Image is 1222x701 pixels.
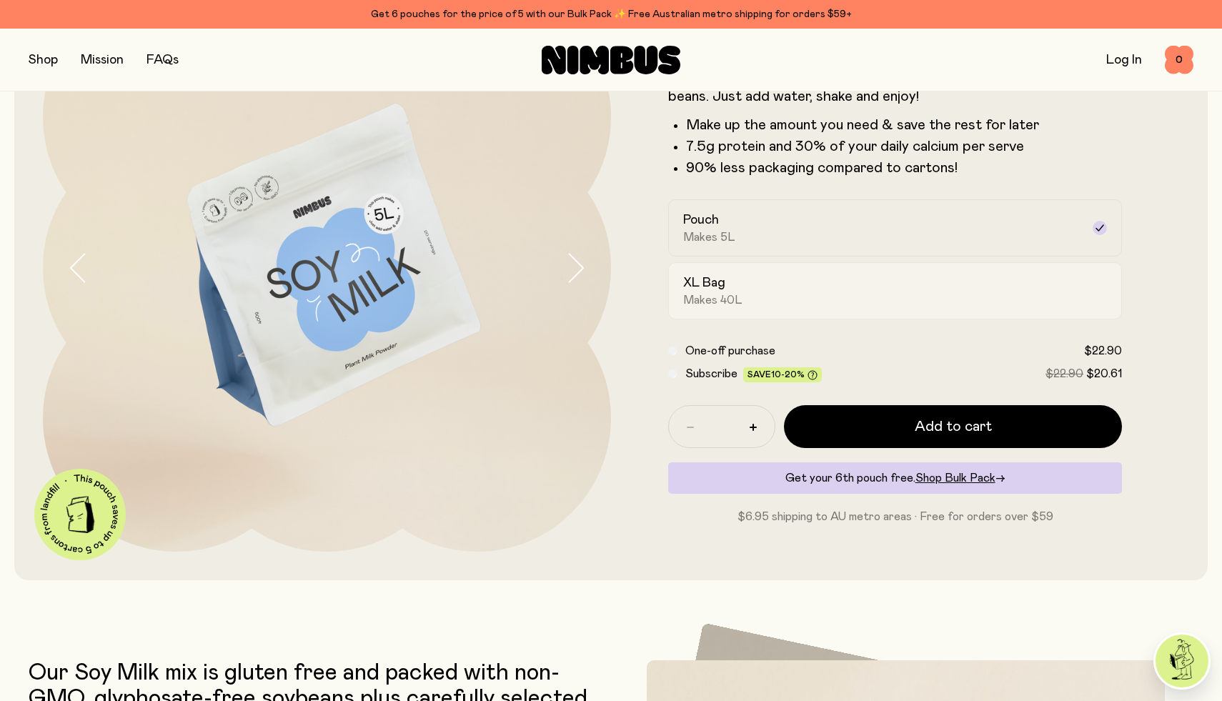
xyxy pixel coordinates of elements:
p: 90% less packaging compared to cartons! [686,159,1122,177]
span: One-off purchase [685,345,775,357]
span: 10-20% [771,370,805,379]
a: Log In [1106,54,1142,66]
h2: XL Bag [683,274,725,292]
span: Makes 40L [683,293,742,307]
h2: Pouch [683,212,719,229]
p: $6.95 shipping to AU metro areas · Free for orders over $59 [668,508,1122,525]
li: 7.5g protein and 30% of your daily calcium per serve [686,138,1122,155]
span: Makes 5L [683,230,735,244]
span: Save [747,370,818,381]
div: Get 6 pouches for the price of 5 with our Bulk Pack ✨ Free Australian metro shipping for orders $59+ [29,6,1193,23]
span: Subscribe [685,368,737,379]
a: Mission [81,54,124,66]
span: Add to cart [915,417,992,437]
button: Add to cart [784,405,1122,448]
button: 0 [1165,46,1193,74]
span: Shop Bulk Pack [915,472,995,484]
li: Make up the amount you need & save the rest for later [686,116,1122,134]
img: agent [1156,635,1208,687]
span: $22.90 [1084,345,1122,357]
a: Shop Bulk Pack→ [915,472,1005,484]
div: Get your 6th pouch free. [668,462,1122,494]
span: $20.61 [1086,368,1122,379]
span: $22.90 [1045,368,1083,379]
a: FAQs [146,54,179,66]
